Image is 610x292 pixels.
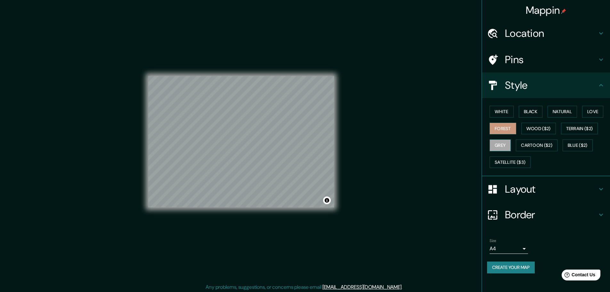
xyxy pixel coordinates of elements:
iframe: Help widget launcher [553,267,603,285]
h4: Border [505,208,597,221]
div: . [403,283,405,291]
div: Style [482,72,610,98]
img: pin-icon.png [561,9,566,14]
div: Location [482,21,610,46]
button: Toggle attribution [323,196,331,204]
h4: Style [505,79,597,92]
button: Black [519,106,543,118]
a: [EMAIL_ADDRESS][DOMAIN_NAME] [322,284,402,290]
div: Layout [482,176,610,202]
button: Cartoon ($2) [516,139,557,151]
div: A4 [490,244,528,254]
button: Terrain ($2) [561,123,598,135]
p: Any problems, suggestions, or concerns please email . [206,283,403,291]
button: Blue ($2) [563,139,593,151]
canvas: Map [148,76,334,207]
button: Satellite ($3) [490,156,531,168]
div: . [403,283,403,291]
button: Forest [490,123,516,135]
button: Grey [490,139,511,151]
div: Pins [482,47,610,72]
h4: Location [505,27,597,40]
button: Love [582,106,603,118]
button: Natural [548,106,577,118]
button: Create your map [487,262,535,273]
label: Size [490,238,496,244]
button: White [490,106,514,118]
div: Border [482,202,610,228]
h4: Layout [505,183,597,196]
h4: Mappin [526,4,566,17]
button: Wood ($2) [521,123,556,135]
h4: Pins [505,53,597,66]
